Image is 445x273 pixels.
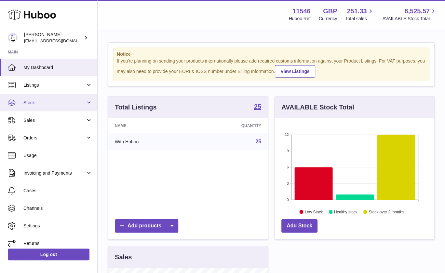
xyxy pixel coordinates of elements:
text: Stock over 2 months [369,209,404,214]
a: Log out [8,249,89,260]
a: View Listings [275,65,315,78]
span: Settings [23,223,92,229]
a: Add products [115,219,178,233]
text: 0 [287,198,289,202]
span: Stock [23,100,86,106]
a: 8,525.57 AVAILABLE Stock Total [382,7,437,22]
span: [EMAIL_ADDRESS][DOMAIN_NAME] [24,38,96,43]
strong: Notice [117,51,426,57]
h3: Total Listings [115,103,157,112]
span: Invoicing and Payments [23,170,86,176]
text: 3 [287,181,289,185]
a: 251.33 Total sales [345,7,374,22]
img: Info@stpalo.com [8,33,18,43]
strong: GBP [323,7,337,16]
text: 6 [287,165,289,169]
span: Channels [23,205,92,211]
a: 25 [255,139,261,144]
div: If you're planning on sending your products internationally please add required customs informati... [117,58,426,78]
span: Listings [23,82,86,88]
span: Usage [23,152,92,159]
span: 251.33 [347,7,367,16]
text: Healthy stock [334,209,358,214]
th: Name [108,118,192,133]
span: Returns [23,240,92,247]
span: AVAILABLE Stock Total [382,16,437,22]
div: [PERSON_NAME] [24,32,83,44]
h3: AVAILABLE Stock Total [281,103,354,112]
span: 8,525.57 [404,7,430,16]
strong: 25 [254,103,261,110]
span: Cases [23,188,92,194]
a: 25 [254,103,261,111]
th: Quantity [192,118,268,133]
span: Total sales [345,16,374,22]
h3: Sales [115,253,132,262]
a: Add Stock [281,219,317,233]
div: Currency [319,16,337,22]
strong: 11546 [292,7,311,16]
span: My Dashboard [23,65,92,71]
text: 9 [287,149,289,153]
text: Low Stock [305,209,323,214]
span: Orders [23,135,86,141]
span: Sales [23,117,86,123]
text: 12 [285,133,289,136]
div: Huboo Ref [289,16,311,22]
td: With Huboo [108,133,192,150]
